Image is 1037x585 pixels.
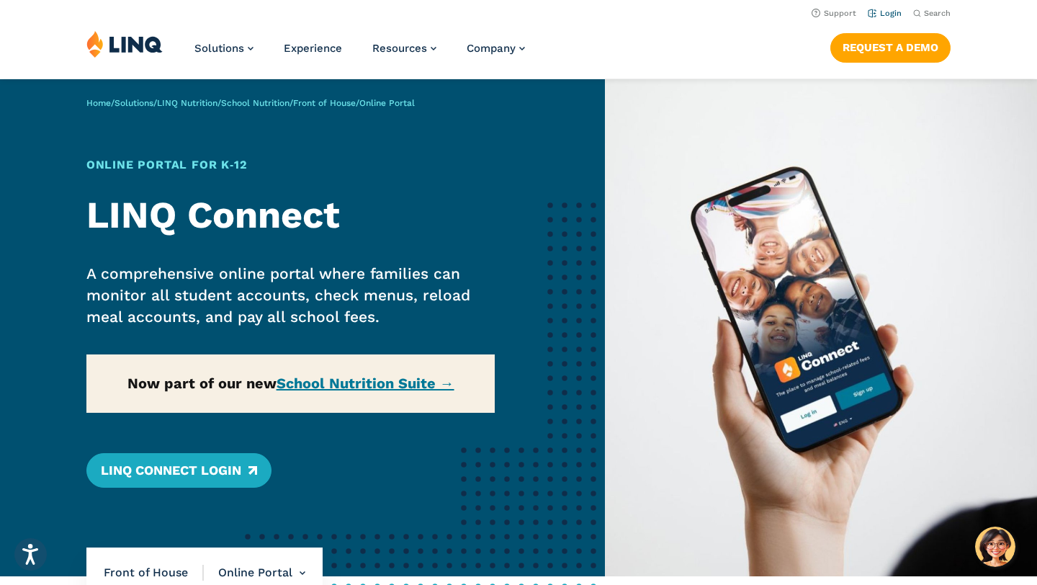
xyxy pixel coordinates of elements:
[86,453,271,488] a: LINQ Connect Login
[284,42,342,55] a: Experience
[975,527,1015,567] button: Hello, have a question? Let’s chat.
[115,98,153,108] a: Solutions
[372,42,436,55] a: Resources
[868,9,902,18] a: Login
[194,42,244,55] span: Solutions
[157,98,217,108] a: LINQ Nutrition
[830,30,951,62] nav: Button Navigation
[86,98,111,108] a: Home
[467,42,525,55] a: Company
[812,9,856,18] a: Support
[86,98,415,108] span: / / / / /
[293,98,356,108] a: Front of House
[86,193,340,237] strong: LINQ Connect
[221,98,289,108] a: School Nutrition
[86,30,163,58] img: LINQ | K‑12 Software
[467,42,516,55] span: Company
[924,9,951,18] span: Search
[104,565,204,581] span: Front of House
[359,98,415,108] span: Online Portal
[194,42,253,55] a: Solutions
[127,375,454,392] strong: Now part of our new
[194,30,525,78] nav: Primary Navigation
[86,263,495,328] p: A comprehensive online portal where families can monitor all student accounts, check menus, reloa...
[372,42,427,55] span: Resources
[830,33,951,62] a: Request a Demo
[86,156,495,174] h1: Online Portal for K‑12
[913,8,951,19] button: Open Search Bar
